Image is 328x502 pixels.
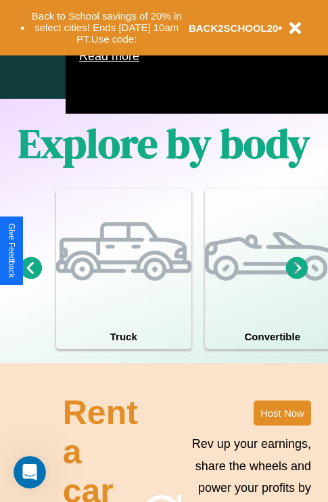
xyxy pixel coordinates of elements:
div: Give Feedback [7,223,16,278]
iframe: Intercom live chat [14,456,46,488]
h1: Explore by body [18,116,310,171]
b: BACK2SCHOOL20 [189,22,279,34]
h4: Truck [56,324,191,349]
button: Back to School savings of 20% in select cities! Ends [DATE] 10am PT.Use code: [25,7,189,49]
button: Host Now [254,401,311,426]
